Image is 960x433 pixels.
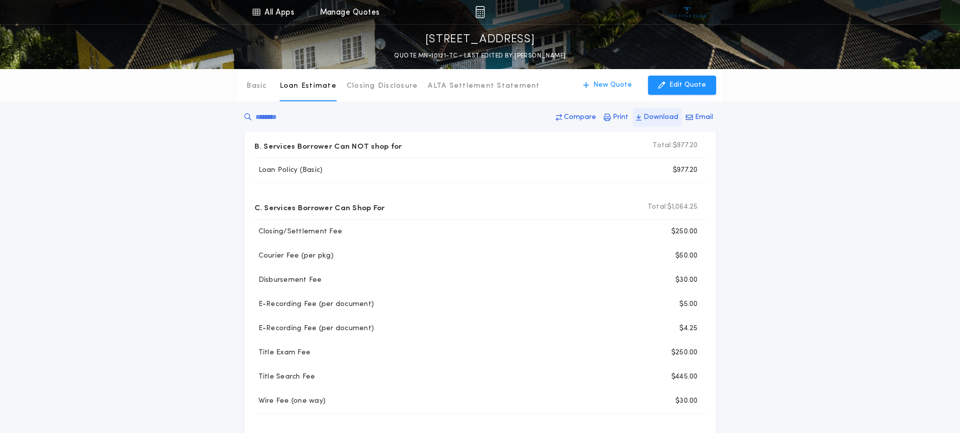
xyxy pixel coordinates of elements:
p: E-Recording Fee (per document) [254,324,374,334]
p: New Quote [593,80,632,90]
p: Closing Disclosure [347,81,418,91]
p: $250.00 [671,348,698,358]
p: [STREET_ADDRESS] [425,32,535,48]
button: Email [683,108,716,127]
p: Compare [564,112,596,122]
p: Edit Quote [669,80,706,90]
p: Email [695,112,713,122]
p: $250.00 [671,227,698,237]
p: Basic [246,81,267,91]
p: $1,064.25 [648,202,698,212]
p: Disbursement Fee [254,275,322,285]
p: C. Services Borrower Can Shop For [254,199,385,215]
p: ALTA Settlement Statement [428,81,540,91]
b: Total: [648,202,668,212]
p: Title Search Fee [254,372,315,382]
p: $977.20 [673,165,698,175]
p: E-Recording Fee (per document) [254,299,374,310]
p: $5.00 [679,299,697,310]
p: Loan Policy (Basic) [254,165,323,175]
button: Edit Quote [648,76,716,95]
button: Print [601,108,631,127]
p: Courier Fee (per pkg) [254,251,334,261]
p: B. Services Borrower Can NOT shop for [254,138,402,154]
img: img [475,6,485,18]
button: New Quote [573,76,642,95]
p: Print [613,112,628,122]
p: Closing/Settlement Fee [254,227,343,237]
button: Download [633,108,681,127]
p: $977.20 [653,141,697,151]
p: $30.00 [675,396,698,406]
p: $4.25 [679,324,697,334]
p: $30.00 [675,275,698,285]
p: Download [644,112,678,122]
p: Loan Estimate [280,81,337,91]
button: Compare [553,108,599,127]
img: vs-icon [668,7,706,17]
p: $445.00 [671,372,698,382]
p: Wire Fee (one way) [254,396,326,406]
p: QUOTE MN-10121-TC - LAST EDITED BY [PERSON_NAME] [394,51,565,61]
b: Total: [653,141,673,151]
p: $50.00 [675,251,698,261]
p: Title Exam Fee [254,348,311,358]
